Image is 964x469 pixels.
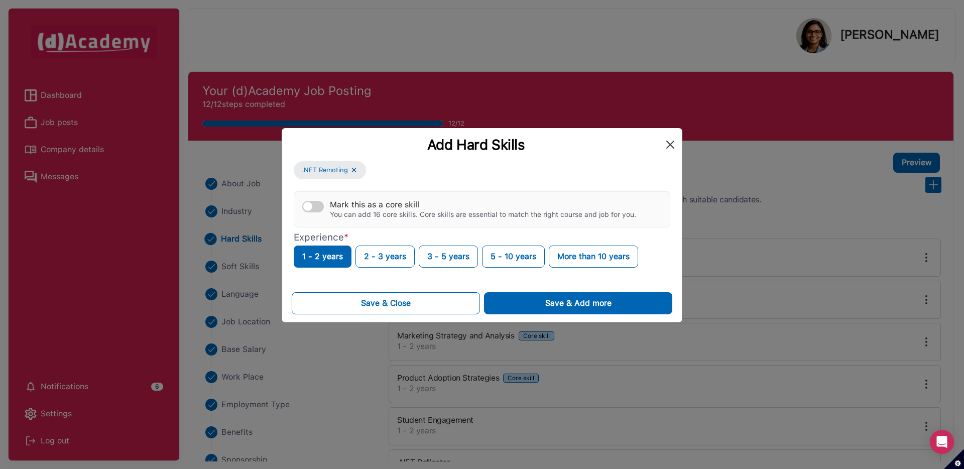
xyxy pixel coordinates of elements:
button: 3 - 5 years [419,246,478,268]
button: 1 - 2 years [294,246,351,268]
div: You can add 16 core skills. Core skills are essential to match the right course and job for you. [330,210,636,219]
button: Close [662,137,678,153]
p: Experience [294,231,670,244]
span: .NET Remoting [302,165,348,175]
button: 2 - 3 years [355,246,415,268]
div: Open Intercom Messenger [930,430,954,454]
button: Save & Add more [484,292,672,314]
button: 5 - 10 years [482,246,545,268]
div: Save & Add more [545,297,612,309]
button: More than 10 years [549,246,638,268]
button: Set cookie preferences [944,449,964,469]
div: Mark this as a core skill [330,200,636,209]
button: Mark this as a core skillYou can add 16 core skills. Core skills are essential to match the right... [302,201,324,212]
div: Save & Close [361,297,411,309]
img: ... [350,166,358,174]
button: .NET Remoting [294,161,366,179]
button: Save & Close [292,292,480,314]
div: Add Hard Skills [290,136,662,153]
